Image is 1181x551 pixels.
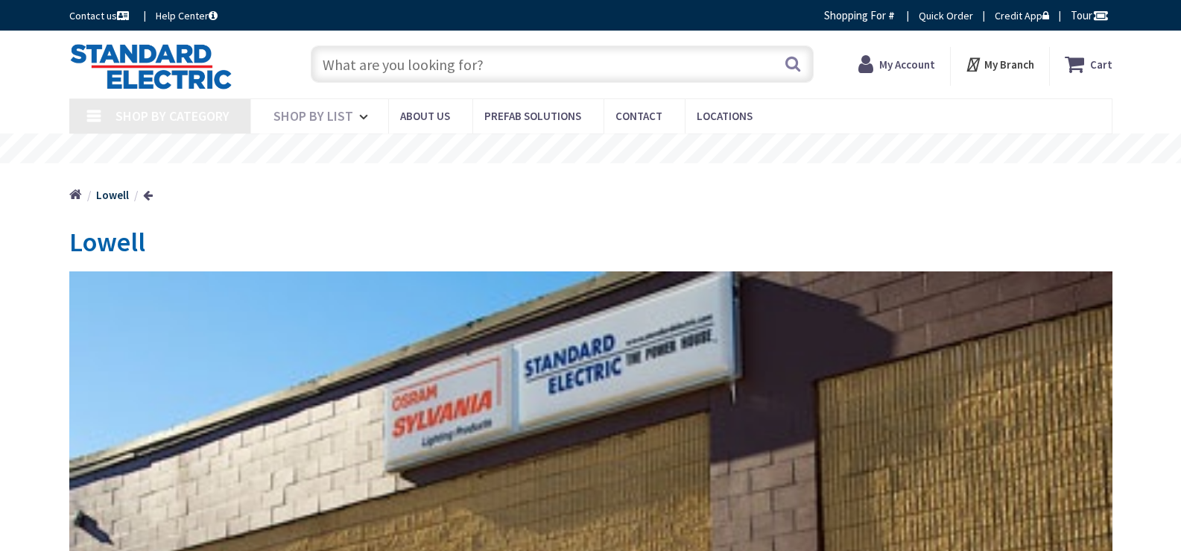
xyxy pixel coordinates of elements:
a: Cart [1065,51,1112,78]
strong: My Account [879,57,935,72]
a: Quick Order [919,8,973,23]
strong: Lowell [96,188,129,202]
a: Credit App [995,8,1049,23]
strong: Cart [1090,51,1112,78]
span: Locations [697,109,753,123]
span: Lowell [69,225,145,259]
span: Shop By List [273,107,353,125]
div: My Branch [965,51,1034,78]
a: Contact us [69,8,132,23]
span: About Us [400,109,450,123]
img: Standard Electric [69,43,232,89]
span: Prefab Solutions [484,109,581,123]
span: Shopping For [824,8,886,22]
a: My Account [858,51,935,78]
span: Tour [1071,8,1109,22]
strong: My Branch [984,57,1034,72]
input: What are you looking for? [311,45,814,83]
span: Shop By Category [115,107,229,125]
a: Help Center [156,8,218,23]
strong: # [888,8,895,22]
rs-layer: Coronavirus: Our Commitment to Our Employees and Customers [356,142,828,158]
span: Contact [615,109,662,123]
